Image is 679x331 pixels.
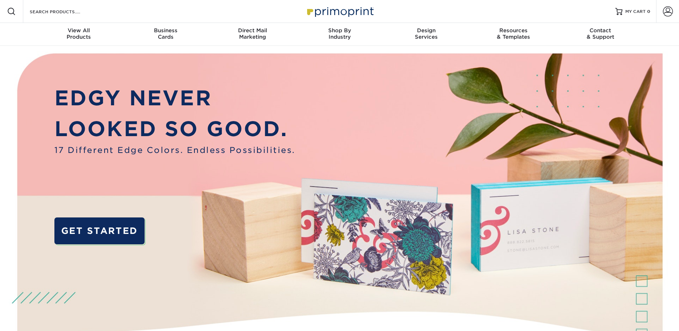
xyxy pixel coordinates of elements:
[209,27,296,40] div: Marketing
[296,27,383,34] span: Shop By
[304,4,375,19] img: Primoprint
[647,9,650,14] span: 0
[470,27,557,34] span: Resources
[383,23,470,46] a: DesignServices
[122,23,209,46] a: BusinessCards
[209,27,296,34] span: Direct Mail
[557,27,644,40] div: & Support
[54,144,295,156] span: 17 Different Edge Colors. Endless Possibilities.
[54,83,295,113] p: EDGY NEVER
[122,27,209,40] div: Cards
[296,27,383,40] div: Industry
[35,27,122,34] span: View All
[29,7,99,16] input: SEARCH PRODUCTS.....
[35,23,122,46] a: View AllProducts
[54,217,145,244] a: GET STARTED
[383,27,470,34] span: Design
[557,23,644,46] a: Contact& Support
[557,27,644,34] span: Contact
[296,23,383,46] a: Shop ByIndustry
[209,23,296,46] a: Direct MailMarketing
[35,27,122,40] div: Products
[383,27,470,40] div: Services
[625,9,646,15] span: MY CART
[122,27,209,34] span: Business
[470,27,557,40] div: & Templates
[470,23,557,46] a: Resources& Templates
[54,114,295,144] p: LOOKED SO GOOD.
